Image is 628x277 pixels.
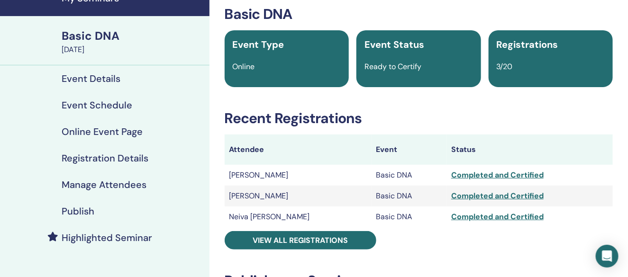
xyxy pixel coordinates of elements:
[62,99,132,111] h4: Event Schedule
[372,186,446,206] td: Basic DNA
[62,152,148,164] h4: Registration Details
[233,38,284,51] span: Event Type
[446,134,613,165] th: Status
[62,179,146,190] h4: Manage Attendees
[62,44,204,55] div: [DATE]
[364,38,424,51] span: Event Status
[62,126,143,137] h4: Online Event Page
[225,231,376,250] a: View all registrations
[372,165,446,186] td: Basic DNA
[497,62,513,71] span: 3/20
[225,134,372,165] th: Attendee
[62,206,94,217] h4: Publish
[372,134,446,165] th: Event
[225,6,613,23] h3: Basic DNA
[253,235,348,245] span: View all registrations
[62,73,120,84] h4: Event Details
[372,206,446,227] td: Basic DNA
[451,190,608,202] div: Completed and Certified
[225,206,372,227] td: Neiva [PERSON_NAME]
[233,62,255,71] span: Online
[225,165,372,186] td: [PERSON_NAME]
[225,110,613,127] h3: Recent Registrations
[62,232,152,243] h4: Highlighted Seminar
[596,245,619,268] div: Open Intercom Messenger
[364,62,421,71] span: Ready to Certify
[225,186,372,206] td: [PERSON_NAME]
[451,170,608,181] div: Completed and Certified
[497,38,558,51] span: Registrations
[62,28,204,44] div: Basic DNA
[451,211,608,223] div: Completed and Certified
[56,28,209,55] a: Basic DNA[DATE]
